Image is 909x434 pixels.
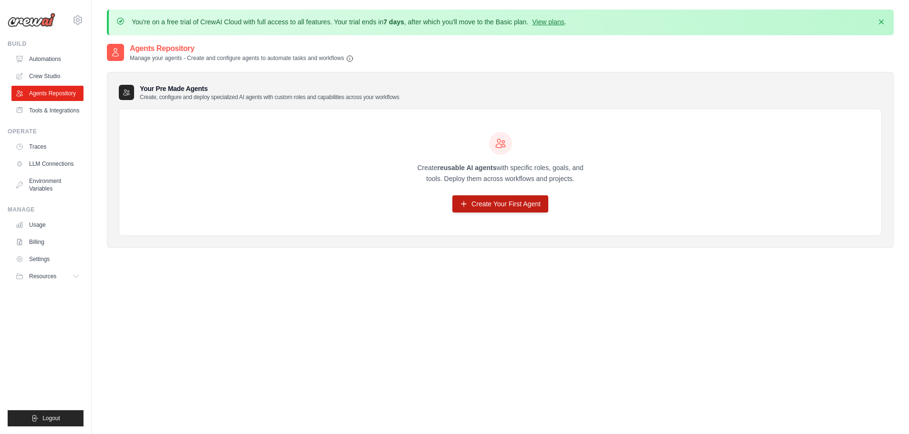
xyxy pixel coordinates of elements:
[11,51,84,67] a: Automations
[8,410,84,426] button: Logout
[11,234,84,250] a: Billing
[29,273,56,280] span: Resources
[42,414,60,422] span: Logout
[8,13,55,27] img: Logo
[452,195,548,212] a: Create Your First Agent
[11,103,84,118] a: Tools & Integrations
[11,69,84,84] a: Crew Studio
[532,18,564,26] a: View plans
[8,40,84,48] div: Build
[8,128,84,135] div: Operate
[140,93,399,101] p: Create, configure and deploy specialized AI agents with custom roles and capabilities across your...
[11,217,84,232] a: Usage
[132,17,566,27] p: You're on a free trial of CrewAI Cloud with full access to all features. Your trial ends in , aft...
[11,86,84,101] a: Agents Repository
[130,43,354,54] h2: Agents Repository
[383,18,404,26] strong: 7 days
[140,84,399,101] h3: Your Pre Made Agents
[130,54,354,62] p: Manage your agents - Create and configure agents to automate tasks and workflows
[11,139,84,154] a: Traces
[437,164,496,172] strong: reusable AI agents
[11,173,84,196] a: Environment Variables
[11,269,84,284] button: Resources
[8,206,84,213] div: Manage
[11,156,84,172] a: LLM Connections
[409,162,592,184] p: Create with specific roles, goals, and tools. Deploy them across workflows and projects.
[11,252,84,267] a: Settings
